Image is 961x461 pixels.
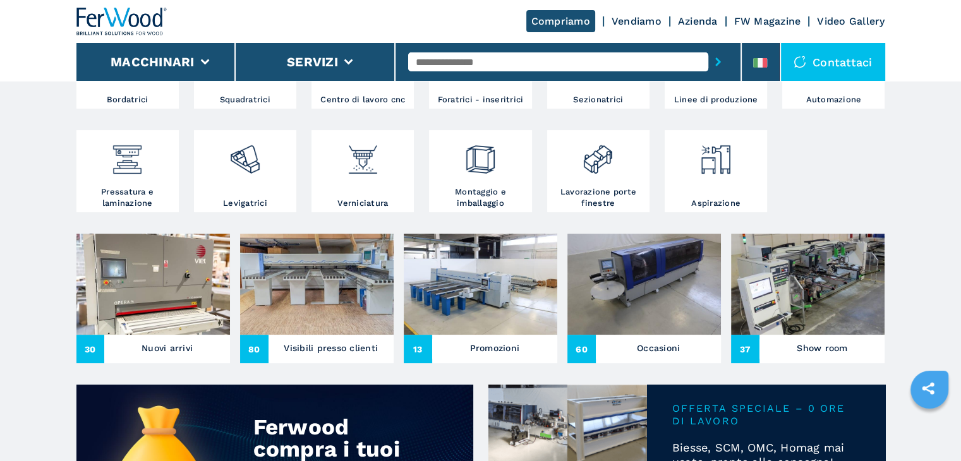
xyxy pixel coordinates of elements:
iframe: Chat [907,404,952,452]
a: Verniciatura [311,130,414,212]
button: Macchinari [111,54,195,69]
img: Show room [731,234,885,335]
a: sharethis [912,373,944,404]
h3: Visibili presso clienti [284,339,378,357]
a: Vendiamo [612,15,662,27]
img: Ferwood [76,8,167,35]
img: Occasioni [567,234,721,335]
a: Nuovi arrivi30Nuovi arrivi [76,234,230,363]
a: Visibili presso clienti80Visibili presso clienti [240,234,394,363]
h3: Aspirazione [691,198,740,209]
a: Aspirazione [665,130,767,212]
h3: Lavorazione porte finestre [550,186,646,209]
h3: Centro di lavoro cnc [320,94,405,105]
a: Montaggio e imballaggio [429,130,531,212]
span: 13 [404,335,432,363]
a: Levigatrici [194,130,296,212]
h3: Linee di produzione [674,94,758,105]
h3: Occasioni [637,339,680,357]
h3: Foratrici - inseritrici [438,94,524,105]
h3: Bordatrici [107,94,148,105]
img: verniciatura_1.png [346,133,380,176]
a: Occasioni60Occasioni [567,234,721,363]
img: pressa-strettoia.png [111,133,144,176]
h3: Montaggio e imballaggio [432,186,528,209]
a: Azienda [678,15,718,27]
img: Nuovi arrivi [76,234,230,335]
a: Lavorazione porte finestre [547,130,650,212]
img: levigatrici_2.png [228,133,262,176]
span: 30 [76,335,105,363]
h3: Automazione [806,94,861,105]
h3: Verniciatura [337,198,388,209]
a: FW Magazine [734,15,801,27]
a: Pressatura e laminazione [76,130,179,212]
img: lavorazione_porte_finestre_2.png [581,133,615,176]
img: Contattaci [794,56,806,68]
img: Visibili presso clienti [240,234,394,335]
a: Promozioni13Promozioni [404,234,557,363]
span: 80 [240,335,269,363]
h3: Promozioni [470,339,520,357]
a: Compriamo [526,10,595,32]
h3: Show room [797,339,847,357]
img: montaggio_imballaggio_2.png [464,133,497,176]
span: 37 [731,335,759,363]
div: Contattaci [781,43,885,81]
h3: Sezionatrici [573,94,623,105]
h3: Pressatura e laminazione [80,186,176,209]
h3: Nuovi arrivi [142,339,193,357]
button: submit-button [708,47,728,76]
a: Video Gallery [817,15,885,27]
button: Servizi [287,54,338,69]
a: Show room37Show room [731,234,885,363]
img: aspirazione_1.png [699,133,732,176]
span: 60 [567,335,596,363]
h3: Levigatrici [223,198,267,209]
img: Promozioni [404,234,557,335]
h3: Squadratrici [220,94,270,105]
